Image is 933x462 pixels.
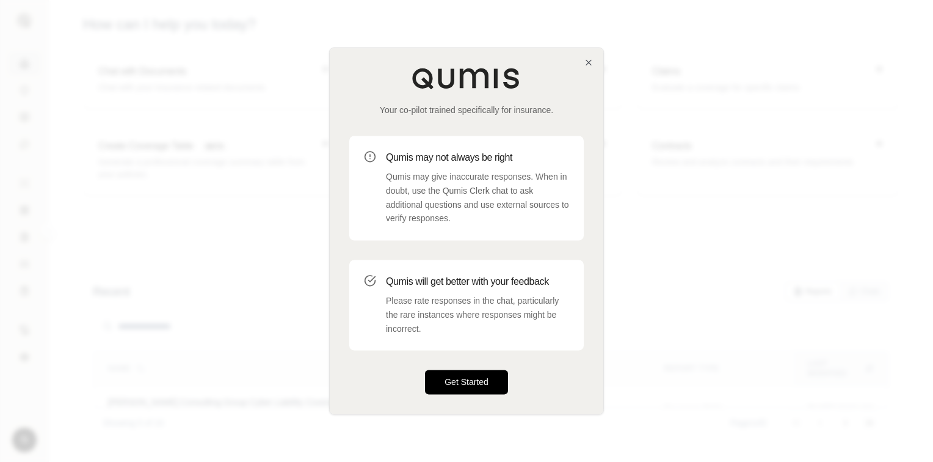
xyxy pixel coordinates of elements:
[425,370,508,395] button: Get Started
[386,170,569,226] p: Qumis may give inaccurate responses. When in doubt, use the Qumis Clerk chat to ask additional qu...
[386,150,569,165] h3: Qumis may not always be right
[386,294,569,335] p: Please rate responses in the chat, particularly the rare instances where responses might be incor...
[412,67,521,89] img: Qumis Logo
[349,104,584,116] p: Your co-pilot trained specifically for insurance.
[386,274,569,289] h3: Qumis will get better with your feedback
